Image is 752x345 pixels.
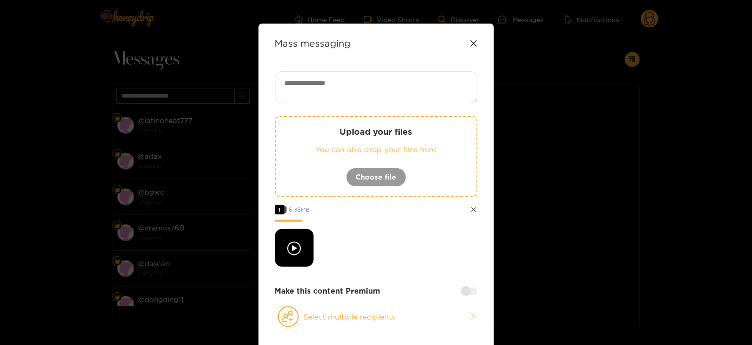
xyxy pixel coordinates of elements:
button: Select multiple recipients [275,306,477,328]
span: 6.36 MB [289,206,310,213]
span: 1 [275,205,284,214]
strong: Make this content Premium [275,286,380,296]
p: You can also drop your files here [295,144,458,155]
p: Upload your files [295,126,458,137]
strong: Mass messaging [275,38,351,49]
button: Choose file [346,168,406,187]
